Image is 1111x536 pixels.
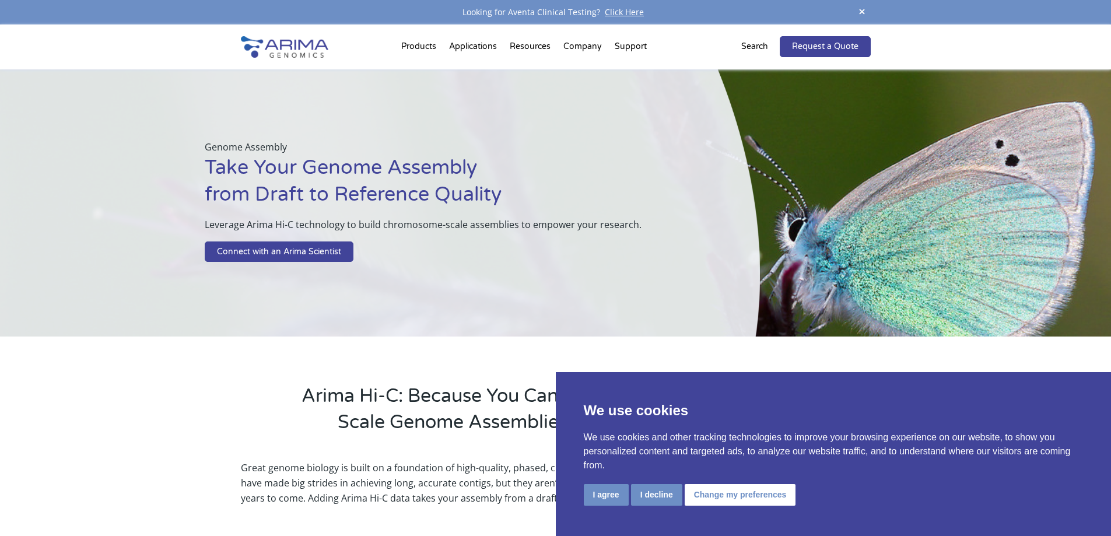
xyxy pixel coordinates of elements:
[288,383,824,444] h2: Arima Hi-C: Because You Can’t Get Phased, Chromosome-Scale Genome Assemblies with Sequencing Alone
[584,484,629,506] button: I agree
[631,484,682,506] button: I decline
[600,6,649,17] a: Click Here
[584,430,1084,472] p: We use cookies and other tracking technologies to improve your browsing experience on our website...
[205,217,702,241] p: Leverage Arima Hi-C technology to build chromosome-scale assemblies to empower your research.
[205,139,702,267] div: Genome Assembly
[241,5,871,20] div: Looking for Aventa Clinical Testing?
[241,460,871,506] p: Great genome biology is built on a foundation of high-quality, phased, chromosome-scale genome as...
[205,155,702,217] h1: Take Your Genome Assembly from Draft to Reference Quality
[241,36,328,58] img: Arima-Genomics-logo
[685,484,796,506] button: Change my preferences
[741,39,768,54] p: Search
[584,400,1084,421] p: We use cookies
[205,241,353,262] a: Connect with an Arima Scientist
[780,36,871,57] a: Request a Quote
